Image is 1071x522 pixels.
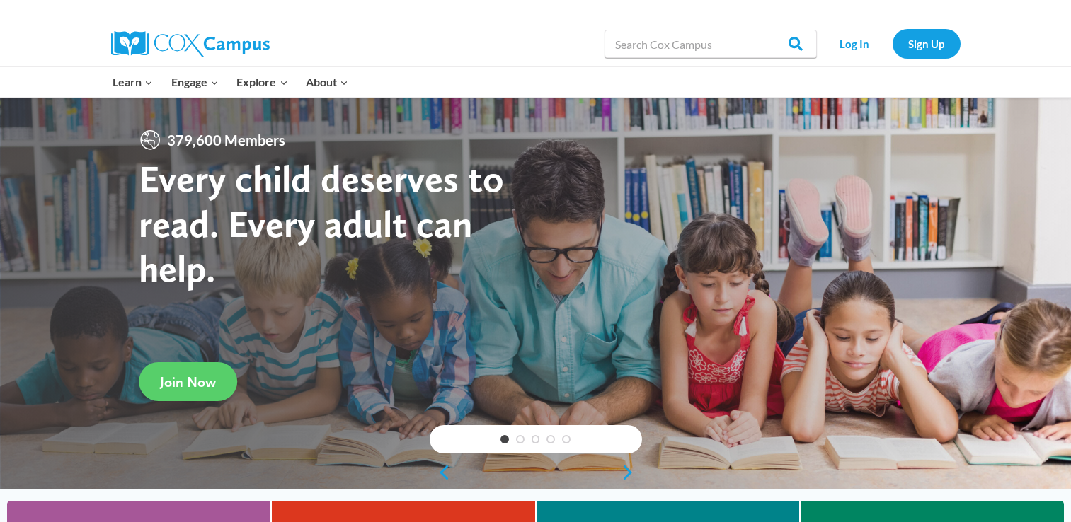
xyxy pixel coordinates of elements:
a: Join Now [139,362,237,401]
a: 5 [562,435,571,443]
nav: Secondary Navigation [824,29,961,58]
a: 4 [546,435,555,443]
div: content slider buttons [430,458,642,487]
a: 2 [516,435,525,443]
span: Engage [171,73,219,91]
span: Join Now [160,373,216,390]
input: Search Cox Campus [605,30,817,58]
span: Learn [113,73,153,91]
span: About [306,73,348,91]
nav: Primary Navigation [104,67,357,97]
a: 3 [532,435,540,443]
strong: Every child deserves to read. Every adult can help. [139,156,504,291]
span: 379,600 Members [161,129,291,151]
img: Cox Campus [111,31,270,57]
a: Sign Up [893,29,961,58]
a: next [621,464,642,481]
span: Explore [236,73,287,91]
a: Log In [824,29,886,58]
a: previous [430,464,451,481]
a: 1 [500,435,509,443]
